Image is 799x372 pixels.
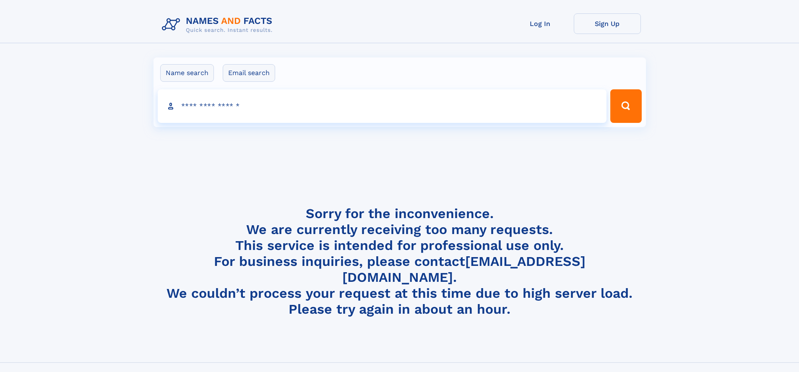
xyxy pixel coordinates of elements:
[342,253,586,285] a: [EMAIL_ADDRESS][DOMAIN_NAME]
[158,89,607,123] input: search input
[610,89,641,123] button: Search Button
[159,13,279,36] img: Logo Names and Facts
[574,13,641,34] a: Sign Up
[507,13,574,34] a: Log In
[223,64,275,82] label: Email search
[160,64,214,82] label: Name search
[159,206,641,317] h4: Sorry for the inconvenience. We are currently receiving too many requests. This service is intend...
